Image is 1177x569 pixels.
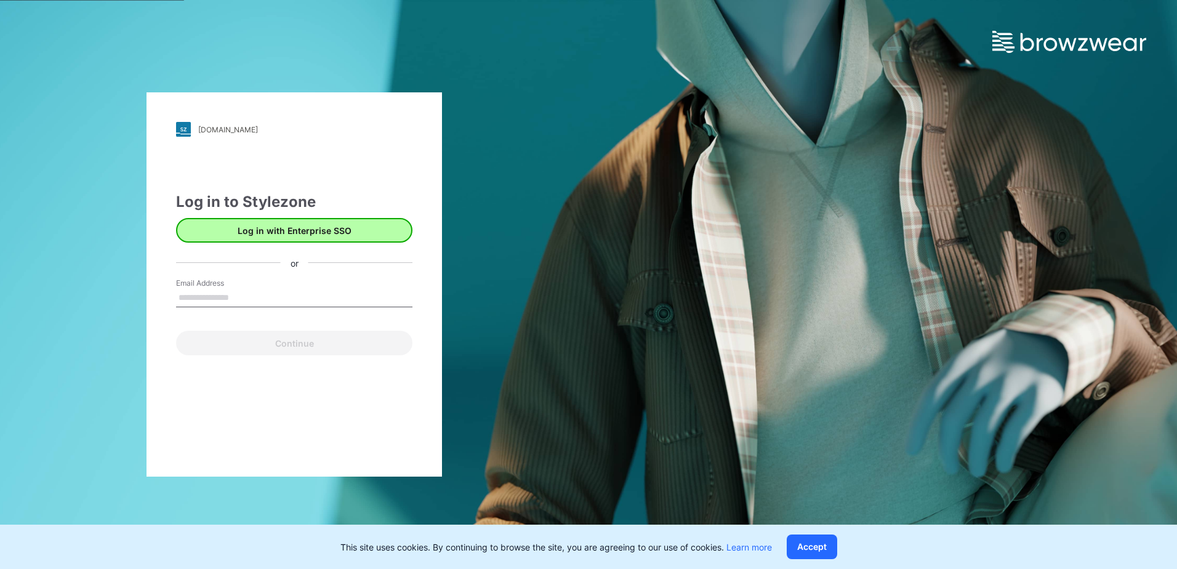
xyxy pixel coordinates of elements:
[176,191,412,213] div: Log in to Stylezone
[340,541,772,554] p: This site uses cookies. By continuing to browse the site, you are agreeing to our use of cookies.
[281,256,308,269] div: or
[198,125,258,134] div: [DOMAIN_NAME]
[992,31,1146,53] img: browzwear-logo.e42bd6dac1945053ebaf764b6aa21510.svg
[726,542,772,552] a: Learn more
[176,278,262,289] label: Email Address
[176,122,412,137] a: [DOMAIN_NAME]
[176,122,191,137] img: stylezone-logo.562084cfcfab977791bfbf7441f1a819.svg
[176,218,412,243] button: Log in with Enterprise SSO
[787,535,837,559] button: Accept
